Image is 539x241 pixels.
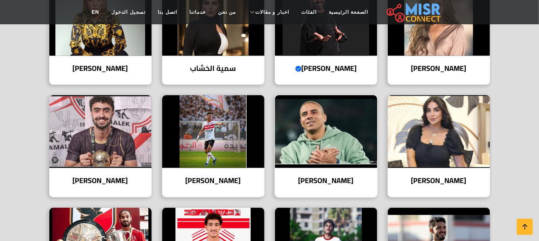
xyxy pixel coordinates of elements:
img: جوري بكر [388,95,490,168]
span: اخبار و مقالات [255,9,289,16]
a: محمد زيدان [PERSON_NAME] [270,95,383,198]
a: EN [86,4,106,20]
a: خدماتنا [183,4,212,20]
a: محمد شحاتة [PERSON_NAME] [157,95,270,198]
a: من نحن [212,4,242,20]
a: اتصل بنا [152,4,183,20]
a: جوري بكر [PERSON_NAME] [383,95,495,198]
img: main.misr_connect [387,2,441,22]
img: زياد كمال [49,95,152,168]
a: زياد كمال [PERSON_NAME] [44,95,157,198]
h4: [PERSON_NAME] [281,64,371,73]
h4: [PERSON_NAME] [394,176,484,185]
a: الصفحة الرئيسية [323,4,374,20]
a: اخبار و مقالات [242,4,295,20]
svg: Verified account [295,66,302,72]
h4: [PERSON_NAME] [281,176,371,185]
a: الفئات [295,4,323,20]
img: محمد زيدان [275,95,377,168]
a: تسجيل الدخول [105,4,152,20]
h4: [PERSON_NAME] [55,64,146,73]
img: محمد شحاتة [162,95,264,168]
h4: سمية الخشاب [168,64,258,73]
h4: [PERSON_NAME] [394,64,484,73]
h4: [PERSON_NAME] [55,176,146,185]
h4: [PERSON_NAME] [168,176,258,185]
